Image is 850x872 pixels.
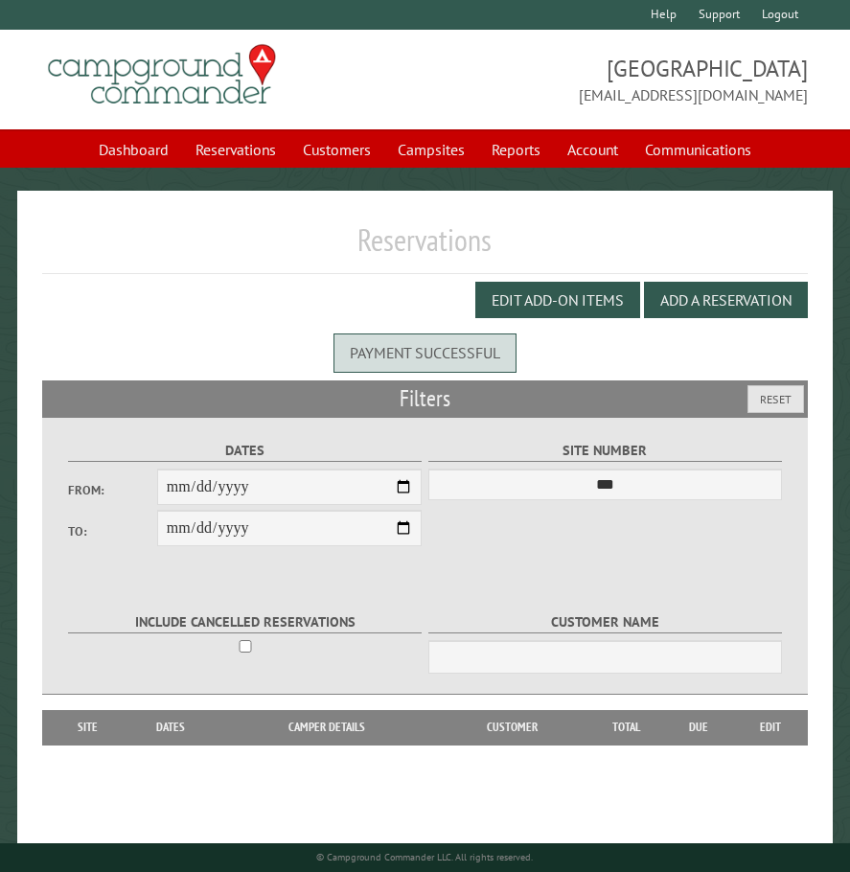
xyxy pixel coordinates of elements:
button: Edit Add-on Items [475,282,640,318]
th: Edit [733,710,807,745]
a: Campsites [386,131,476,168]
th: Dates [124,710,218,745]
label: Include Cancelled Reservations [68,611,422,633]
h2: Filters [42,380,807,417]
a: Reservations [184,131,287,168]
small: © Campground Commander LLC. All rights reserved. [316,851,533,863]
label: Site Number [428,440,782,462]
label: Dates [68,440,422,462]
img: Campground Commander [42,37,282,112]
th: Camper Details [218,710,436,745]
th: Total [587,710,664,745]
span: [GEOGRAPHIC_DATA] [EMAIL_ADDRESS][DOMAIN_NAME] [425,53,808,106]
a: Customers [291,131,382,168]
div: Payment successful [333,333,517,372]
th: Site [52,710,124,745]
th: Due [664,710,733,745]
h1: Reservations [42,221,807,274]
label: To: [68,522,156,540]
label: From: [68,481,156,499]
label: Customer Name [428,611,782,633]
a: Communications [633,131,763,168]
th: Customer [436,710,587,745]
button: Reset [747,385,804,413]
a: Account [556,131,630,168]
button: Add a Reservation [644,282,808,318]
a: Dashboard [87,131,180,168]
a: Reports [480,131,552,168]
